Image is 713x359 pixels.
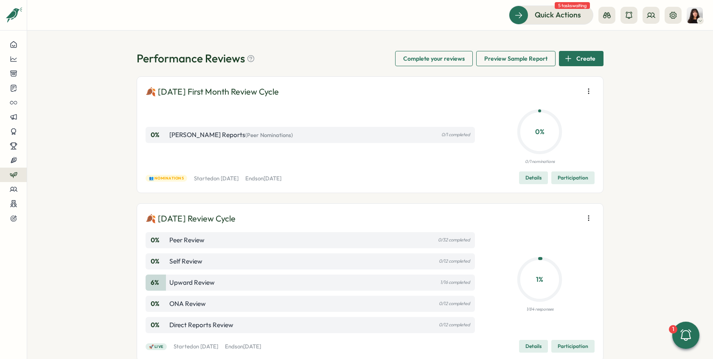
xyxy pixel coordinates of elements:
[149,344,164,350] span: 🚀 Live
[151,236,168,245] p: 0 %
[174,343,218,351] p: Started on [DATE]
[146,85,279,98] p: 🍂 [DATE] First Month Review Cycle
[509,6,593,24] button: Quick Actions
[169,278,215,287] p: Upward Review
[395,51,473,66] button: Complete your reviews
[194,175,239,182] p: Started on [DATE]
[151,257,168,266] p: 0 %
[672,322,699,349] button: 1
[169,299,206,309] p: ONA Review
[551,340,595,353] button: Participation
[169,236,205,245] p: Peer Review
[559,51,604,66] button: Create
[438,237,470,243] p: 0/32 completed
[149,175,184,181] span: 👥 Nominations
[669,325,677,334] div: 1
[525,172,542,184] span: Details
[440,280,470,285] p: 1/16 completed
[555,2,590,9] span: 5 tasks waiting
[558,172,588,184] span: Participation
[151,320,168,330] p: 0 %
[169,257,202,266] p: Self Review
[439,301,470,306] p: 0/12 completed
[476,51,556,66] button: Preview Sample Report
[519,126,560,137] p: 0 %
[169,320,233,330] p: Direct Reports Review
[439,322,470,328] p: 0/12 completed
[687,7,703,23] img: Kelly Rosa
[525,340,542,352] span: Details
[151,278,168,287] p: 6 %
[535,9,581,20] span: Quick Actions
[169,130,293,140] p: [PERSON_NAME] Reports
[151,299,168,309] p: 0 %
[403,51,465,66] span: Complete your reviews
[441,132,470,137] p: 0/1 completed
[519,171,548,184] button: Details
[484,51,547,66] span: Preview Sample Report
[519,274,560,285] p: 1 %
[525,158,555,165] p: 0/1 nominations
[137,51,255,66] h1: Performance Reviews
[526,306,553,313] p: 1/84 responses
[519,340,548,353] button: Details
[558,340,588,352] span: Participation
[439,258,470,264] p: 0/12 completed
[245,175,281,182] p: Ends on [DATE]
[551,171,595,184] button: Participation
[151,130,168,140] p: 0 %
[245,132,293,138] span: (Peer Nominations)
[146,212,236,225] p: 🍂 [DATE] Review Cycle
[225,343,261,351] p: Ends on [DATE]
[576,51,595,66] span: Create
